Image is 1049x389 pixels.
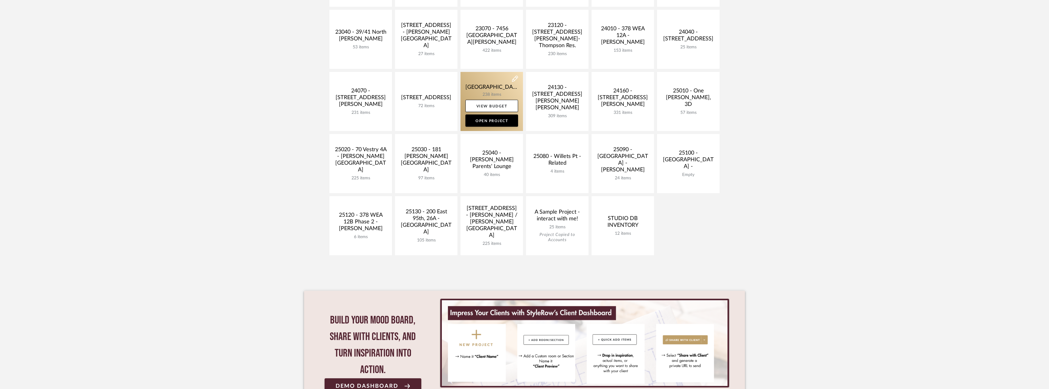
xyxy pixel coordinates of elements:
[334,88,387,110] div: 24070 - [STREET_ADDRESS][PERSON_NAME]
[400,176,453,181] div: 97 items
[325,312,421,378] div: Build your mood board, share with clients, and turn inspiration into action.
[440,299,730,387] div: 0
[662,88,715,110] div: 25010 - One [PERSON_NAME], 3D
[334,176,387,181] div: 225 items
[465,205,518,241] div: [STREET_ADDRESS] - [PERSON_NAME] / [PERSON_NAME][GEOGRAPHIC_DATA]
[465,241,518,246] div: 225 items
[596,88,649,110] div: 24160 - [STREET_ADDRESS][PERSON_NAME]
[596,231,649,236] div: 12 items
[400,238,453,243] div: 105 items
[596,25,649,48] div: 24010 - 378 WEA 12A - [PERSON_NAME]
[596,176,649,181] div: 24 items
[531,209,584,225] div: A Sample Project - interact with me!
[531,114,584,119] div: 309 items
[531,153,584,169] div: 25080 - Willets Pt - Related
[662,110,715,115] div: 57 items
[400,51,453,57] div: 27 items
[334,110,387,115] div: 231 items
[531,51,584,57] div: 230 items
[336,383,398,389] span: Demo Dashboard
[400,103,453,109] div: 72 items
[596,146,649,176] div: 25090 - [GEOGRAPHIC_DATA] - [PERSON_NAME]
[531,84,584,114] div: 24130 - [STREET_ADDRESS][PERSON_NAME][PERSON_NAME]
[400,94,453,103] div: [STREET_ADDRESS]
[596,48,649,53] div: 153 items
[334,212,387,234] div: 25120 - 378 WEA 12B Phase 2 - [PERSON_NAME]
[465,172,518,178] div: 40 items
[662,45,715,50] div: 25 items
[400,146,453,176] div: 25030 - 181 [PERSON_NAME][GEOGRAPHIC_DATA]
[465,100,518,112] a: View Budget
[662,172,715,178] div: Empty
[465,114,518,127] a: Open Project
[334,45,387,50] div: 53 items
[465,150,518,172] div: 25040 - [PERSON_NAME] Parents' Lounge
[334,146,387,176] div: 25020 - 70 Vestry 4A - [PERSON_NAME][GEOGRAPHIC_DATA]
[531,169,584,174] div: 4 items
[400,22,453,51] div: [STREET_ADDRESS] - [PERSON_NAME][GEOGRAPHIC_DATA]
[531,232,584,243] div: Project Copied to Accounts
[334,29,387,45] div: 23040 - 39/41 North [PERSON_NAME]
[531,22,584,51] div: 23120 - [STREET_ADDRESS][PERSON_NAME]-Thompson Res.
[442,300,728,386] img: StyleRow_Client_Dashboard_Banner__1_.png
[465,25,518,48] div: 23070 - 7456 [GEOGRAPHIC_DATA][PERSON_NAME]
[334,234,387,240] div: 6 items
[531,225,584,230] div: 25 items
[596,215,649,231] div: STUDIO DB INVENTORY
[662,150,715,172] div: 25100 - [GEOGRAPHIC_DATA] -
[596,110,649,115] div: 331 items
[400,208,453,238] div: 25130 - 200 East 95th, 26A - [GEOGRAPHIC_DATA]
[662,29,715,45] div: 24040 - [STREET_ADDRESS]
[465,48,518,53] div: 422 items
